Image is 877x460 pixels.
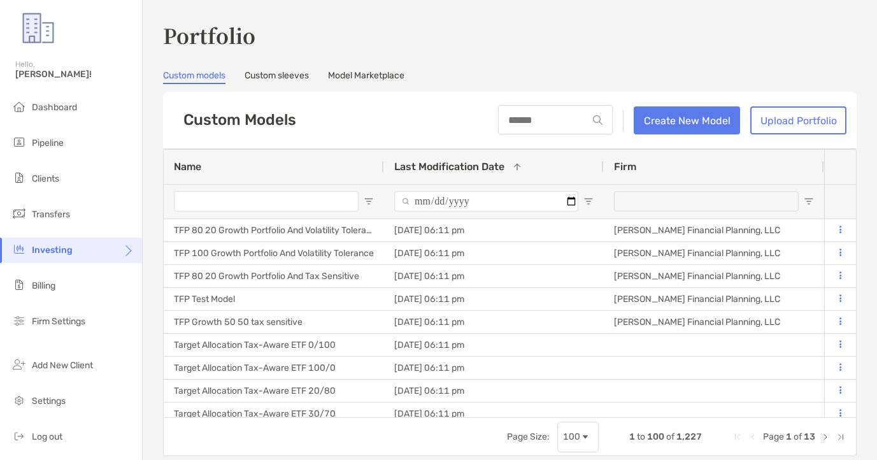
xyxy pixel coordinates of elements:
[794,431,802,442] span: of
[11,241,27,257] img: investing icon
[604,311,824,333] div: [PERSON_NAME] Financial Planning, LLC
[164,403,384,425] div: Target Allocation Tax-Aware ETF 30/70
[11,428,27,443] img: logout icon
[820,432,831,442] div: Next Page
[637,431,645,442] span: to
[593,115,602,125] img: input icon
[384,403,604,425] div: [DATE] 06:11 pm
[11,99,27,114] img: dashboard icon
[11,206,27,221] img: transfers icon
[164,380,384,402] div: Target Allocation Tax-Aware ETF 20/80
[384,242,604,264] div: [DATE] 06:11 pm
[604,242,824,264] div: [PERSON_NAME] Financial Planning, LLC
[836,432,846,442] div: Last Page
[11,170,27,185] img: clients icon
[174,161,201,173] span: Name
[11,392,27,408] img: settings icon
[583,196,594,206] button: Open Filter Menu
[164,219,384,241] div: TFP 80 20 Growth Portfolio And Volatility Tolerance
[163,70,225,84] a: Custom models
[732,432,743,442] div: First Page
[11,357,27,372] img: add_new_client icon
[32,245,73,255] span: Investing
[384,380,604,402] div: [DATE] 06:11 pm
[164,265,384,287] div: TFP 80 20 Growth Portfolio And Tax Sensitive
[384,265,604,287] div: [DATE] 06:11 pm
[32,316,85,327] span: Firm Settings
[384,288,604,310] div: [DATE] 06:11 pm
[786,431,792,442] span: 1
[614,161,636,173] span: Firm
[15,69,134,80] span: [PERSON_NAME]!
[164,311,384,333] div: TFP Growth 50 50 tax sensitive
[634,106,740,134] a: Create New Model
[32,280,55,291] span: Billing
[15,5,61,51] img: Zoe Logo
[629,431,635,442] span: 1
[32,396,66,406] span: Settings
[11,134,27,150] img: pipeline icon
[164,334,384,356] div: Target Allocation Tax-Aware ETF 0/100
[183,111,296,129] h5: Custom Models
[604,288,824,310] div: [PERSON_NAME] Financial Planning, LLC
[384,311,604,333] div: [DATE] 06:11 pm
[174,191,359,212] input: Name Filter Input
[11,277,27,292] img: billing icon
[507,431,550,442] div: Page Size:
[804,196,814,206] button: Open Filter Menu
[647,431,664,442] span: 100
[164,357,384,379] div: Target Allocation Tax-Aware ETF 100/0
[164,288,384,310] div: TFP Test Model
[557,422,599,452] div: Page Size
[32,209,70,220] span: Transfers
[328,70,404,84] a: Model Marketplace
[384,219,604,241] div: [DATE] 06:11 pm
[164,242,384,264] div: TFP 100 Growth Portfolio And Volatility Tolerance
[750,106,846,134] button: Upload Portfolio
[394,191,578,212] input: Last Modification Date Filter Input
[394,161,504,173] span: Last Modification Date
[604,265,824,287] div: [PERSON_NAME] Financial Planning, LLC
[604,219,824,241] div: [PERSON_NAME] Financial Planning, LLC
[32,360,93,371] span: Add New Client
[666,431,674,442] span: of
[563,431,580,442] div: 100
[763,431,784,442] span: Page
[804,431,815,442] span: 13
[32,431,62,442] span: Log out
[32,102,77,113] span: Dashboard
[676,431,702,442] span: 1,227
[384,334,604,356] div: [DATE] 06:11 pm
[245,70,309,84] a: Custom sleeves
[11,313,27,328] img: firm-settings icon
[748,432,758,442] div: Previous Page
[364,196,374,206] button: Open Filter Menu
[32,173,59,184] span: Clients
[384,357,604,379] div: [DATE] 06:11 pm
[32,138,64,148] span: Pipeline
[163,20,857,50] h3: Portfolio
